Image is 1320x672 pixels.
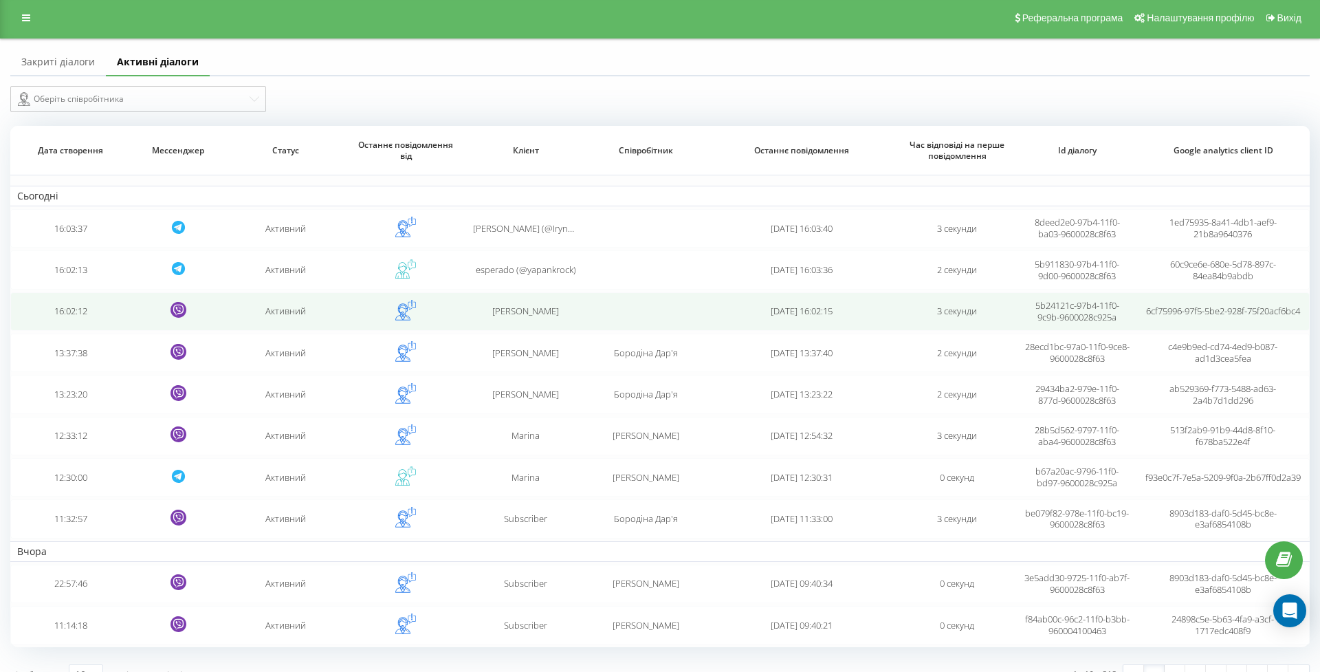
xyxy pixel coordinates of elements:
span: Subscriber [504,577,547,589]
td: 3 секунди [897,209,1017,248]
span: ab529369-f773-5488-ad63-2a4b7d1dd296 [1169,382,1276,407]
td: 3 секунди [897,417,1017,455]
td: Активний [226,565,346,603]
span: Бородіна Дар'я [614,388,678,400]
span: 6cf75996-97f5-5be2-928f-75f20acf6bc4 [1146,305,1300,317]
span: esperado (@yapankrock) [476,263,576,276]
svg: Viber [170,344,186,360]
span: Останнє повідомлення від [358,140,454,161]
span: 28ecd1bc-97a0-11f0-9ce8-9600028c8f63 [1025,340,1130,365]
td: 2 секунди [897,334,1017,372]
svg: Viber [170,616,186,632]
td: 0 секунд [897,606,1017,644]
span: c4e9b9ed-cd74-4ed9-b087-ad1d3cea5fea [1168,340,1277,365]
span: f84ab00c-96c2-11f0-b3bb-960004100463 [1025,613,1130,637]
span: Дата створення [23,145,118,156]
span: 8903d183-daf0-5d45-bc8e-e3af6854108b [1169,572,1277,596]
td: Активний [226,250,346,289]
span: f93e0c7f-7e5a-5209-9f0a-2b67ff0d2a39 [1145,471,1301,484]
td: Активний [226,417,346,455]
td: 11:32:57 [10,499,130,538]
span: 5b911830-97b4-11f0-9d00-9600028c8f63 [1035,258,1119,282]
span: [DATE] 13:23:22 [771,388,833,400]
span: 1ed75935-8a41-4db1-aef9-21b8a9640376 [1169,216,1277,240]
span: [DATE] 13:37:40 [771,347,833,359]
span: [DATE] 09:40:21 [771,619,833,631]
span: [DATE] 16:03:40 [771,222,833,235]
svg: Viber [170,510,186,525]
td: 0 секунд [897,458,1017,497]
div: Оберіть співробітника [18,91,247,107]
td: Активний [226,292,346,331]
span: [PERSON_NAME] [613,429,679,442]
span: [DATE] 16:02:15 [771,305,833,317]
td: 2 секунди [897,375,1017,413]
svg: Viber [170,426,186,442]
span: 29434ba2-979e-11f0-877d-9600028c8f63 [1035,382,1119,407]
svg: Viber [170,385,186,401]
span: [PERSON_NAME] [613,619,679,631]
span: Subscriber [504,619,547,631]
span: Subscriber [504,512,547,525]
span: [PERSON_NAME] [492,305,559,317]
td: 16:03:37 [10,209,130,248]
span: [PERSON_NAME] (@IrynaTy) Ty [473,222,595,235]
span: 60c9ce6e-680e-5d78-897c-84ea84b9abdb [1170,258,1276,282]
span: Бородіна Дар'я [614,347,678,359]
td: Активний [226,458,346,497]
td: 16:02:13 [10,250,130,289]
span: Вихід [1277,12,1301,23]
span: [PERSON_NAME] [613,577,679,589]
span: Співробітник [598,145,694,156]
span: b67a20ac-9796-11f0-bd97-9600028c925a [1035,465,1119,489]
span: Клієнт [478,145,573,156]
span: 8deed2e0-97b4-11f0-ba03-9600028c8f63 [1035,216,1120,240]
td: Сьогодні [10,186,1310,206]
span: 3e5add30-9725-11f0-ab7f-9600028c8f63 [1024,572,1130,596]
span: Час відповіді на перше повідомлення [910,140,1005,161]
td: Активний [226,334,346,372]
td: Активний [226,606,346,644]
span: Marina [511,429,540,442]
td: Активний [226,209,346,248]
td: 12:33:12 [10,417,130,455]
span: [PERSON_NAME] [613,471,679,484]
span: Бородіна Дар'я [614,512,678,525]
td: 22:57:46 [10,565,130,603]
span: [DATE] 11:33:00 [771,512,833,525]
span: Останнє повідомлення [721,145,881,156]
span: Id діалогу [1029,145,1125,156]
svg: Viber [170,302,186,318]
td: 13:37:38 [10,334,130,372]
a: Закриті діалоги [10,49,106,76]
span: [DATE] 16:03:36 [771,263,833,276]
span: Marina [511,471,540,484]
span: [PERSON_NAME] [492,347,559,359]
span: 513f2ab9-91b9-44d8-8f10-f678ba522e4f [1170,424,1275,448]
span: 5b24121c-97b4-11f0-9c9b-9600028c925a [1035,299,1119,323]
td: 16:02:12 [10,292,130,331]
td: Вчора [10,541,1310,562]
span: Налаштування профілю [1147,12,1254,23]
span: Google analytics client ID [1152,145,1295,156]
span: [DATE] 09:40:34 [771,577,833,589]
td: 11:14:18 [10,606,130,644]
td: 12:30:00 [10,458,130,497]
a: Активні діалоги [106,49,210,76]
td: 2 секунди [897,250,1017,289]
span: Статус [239,145,334,156]
span: Мессенджер [141,145,215,156]
span: Реферальна програма [1022,12,1123,23]
td: 3 секунди [897,499,1017,538]
td: Активний [226,499,346,538]
td: 13:23:20 [10,375,130,413]
svg: Viber [170,574,186,590]
td: Активний [226,375,346,413]
span: [DATE] 12:54:32 [771,429,833,442]
div: Open Intercom Messenger [1273,594,1306,627]
span: 24898c5e-5b63-4fa9-a3cf-1717edc408f9 [1171,613,1274,637]
span: be079f82-978e-11f0-bc19-9600028c8f63 [1025,507,1129,531]
span: 28b5d562-9797-11f0-aba4-9600028c8f63 [1035,424,1119,448]
span: [PERSON_NAME] [492,388,559,400]
span: [DATE] 12:30:31 [771,471,833,484]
